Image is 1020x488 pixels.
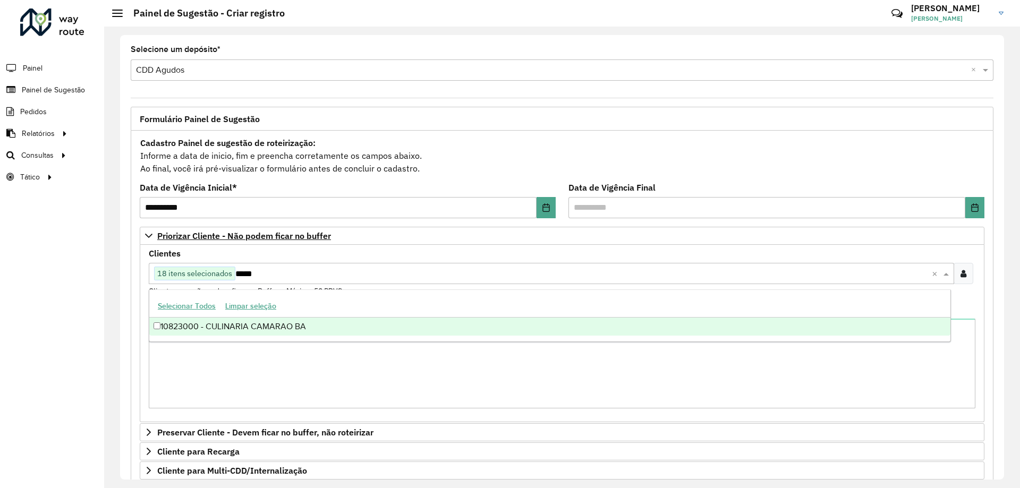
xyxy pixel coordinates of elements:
label: Clientes [149,247,181,260]
span: Preservar Cliente - Devem ficar no buffer, não roteirizar [157,428,373,436]
h3: [PERSON_NAME] [911,3,991,13]
span: Cliente para Multi-CDD/Internalização [157,466,307,475]
a: Priorizar Cliente - Não podem ficar no buffer [140,227,984,245]
label: Data de Vigência Inicial [140,181,237,194]
span: Tático [20,172,40,183]
span: Relatórios [22,128,55,139]
button: Selecionar Todos [153,298,220,314]
span: Clear all [932,267,941,280]
label: Data de Vigência Final [568,181,656,194]
a: Cliente para Multi-CDD/Internalização [140,461,984,480]
button: Choose Date [965,197,984,218]
a: Preservar Cliente - Devem ficar no buffer, não roteirizar [140,423,984,441]
ng-dropdown-panel: Options list [149,289,951,342]
div: Informe a data de inicio, fim e preencha corretamente os campos abaixo. Ao final, você irá pré-vi... [140,136,984,175]
button: Limpar seleção [220,298,281,314]
strong: Cadastro Painel de sugestão de roteirização: [140,138,316,148]
span: 18 itens selecionados [155,267,235,280]
span: Consultas [21,150,54,161]
button: Choose Date [537,197,556,218]
span: Painel [23,63,42,74]
a: Contato Rápido [886,2,908,25]
span: Clear all [971,64,980,76]
h2: Painel de Sugestão - Criar registro [123,7,285,19]
a: Cliente para Recarga [140,442,984,460]
span: Formulário Painel de Sugestão [140,115,260,123]
span: Cliente para Recarga [157,447,240,456]
div: 10823000 - CULINARIA CAMARAO BA [149,318,950,336]
span: Priorizar Cliente - Não podem ficar no buffer [157,232,331,240]
small: Clientes que não podem ficar no Buffer – Máximo 50 PDVS [149,286,342,296]
span: Pedidos [20,106,47,117]
label: Selecione um depósito [131,43,220,56]
div: Priorizar Cliente - Não podem ficar no buffer [140,245,984,422]
span: [PERSON_NAME] [911,14,991,23]
span: Painel de Sugestão [22,84,85,96]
